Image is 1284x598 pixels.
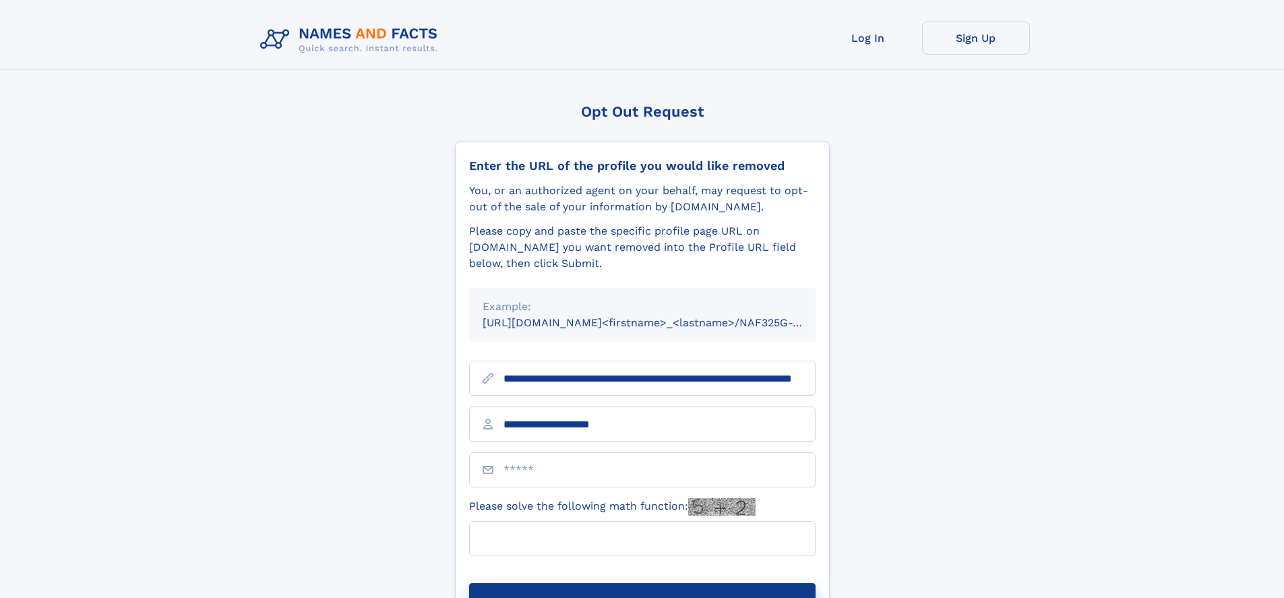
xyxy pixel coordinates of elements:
[469,183,816,215] div: You, or an authorized agent on your behalf, may request to opt-out of the sale of your informatio...
[469,158,816,173] div: Enter the URL of the profile you would like removed
[469,498,756,516] label: Please solve the following math function:
[255,22,449,58] img: Logo Names and Facts
[469,223,816,272] div: Please copy and paste the specific profile page URL on [DOMAIN_NAME] you want removed into the Pr...
[455,103,830,120] div: Opt Out Request
[922,22,1030,55] a: Sign Up
[483,299,802,315] div: Example:
[814,22,922,55] a: Log In
[483,316,841,329] small: [URL][DOMAIN_NAME]<firstname>_<lastname>/NAF325G-xxxxxxxx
